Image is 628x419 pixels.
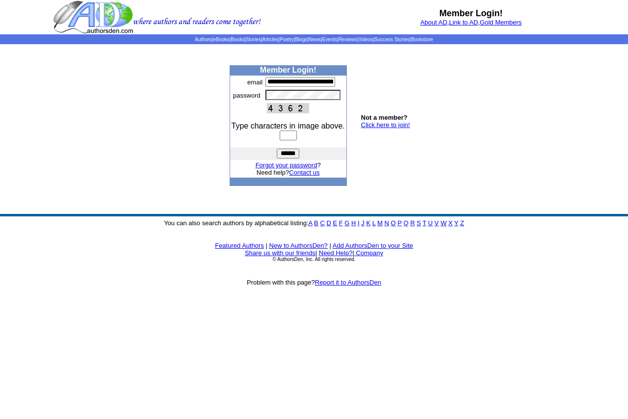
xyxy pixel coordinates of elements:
[262,37,279,42] a: Articles
[315,279,381,286] a: Report it to AuthorsDen
[428,219,433,227] a: U
[272,257,355,262] font: © AuthorsDen, Inc. All rights reserved.
[280,37,294,42] a: Poetry
[320,219,324,227] a: C
[441,219,446,227] a: W
[374,37,410,42] a: Success Stories
[397,219,401,227] a: P
[435,219,439,227] a: V
[213,37,229,42] a: eBooks
[247,79,262,86] font: email
[246,37,261,42] a: Stories
[309,219,313,227] a: A
[309,37,321,42] a: News
[195,37,433,42] span: | | | | | | | | | | | |
[420,19,522,26] font: , ,
[329,242,331,249] font: |
[232,122,345,130] font: Type characters in image above.
[385,219,389,227] a: N
[480,19,522,26] a: Gold Members
[352,249,383,257] font: |
[245,249,315,257] a: Share us with our friends
[333,242,413,249] a: Add AuthorsDen to your Site
[358,37,373,42] a: Videos
[195,37,211,42] a: Authors
[366,219,370,227] a: K
[295,37,307,42] a: Blogs
[322,37,338,42] a: Events
[372,219,376,227] a: L
[454,219,458,227] a: Y
[231,37,244,42] a: Books
[356,249,383,257] a: Company
[411,37,433,42] a: Bookstore
[260,66,316,74] b: Member Login!
[257,169,320,176] font: Need help?
[247,279,381,286] font: Problem with this page?
[256,161,317,169] a: Forgot your password
[164,219,464,227] font: You can also search authors by alphabetical listing:
[410,219,415,227] a: R
[448,219,453,227] a: X
[215,242,264,249] a: Featured Authors
[319,249,353,257] a: Need Help?
[361,114,408,121] b: Not a member?
[351,219,356,227] a: H
[361,121,410,129] a: Click here to join!
[361,219,365,227] a: J
[314,219,318,227] a: B
[440,8,503,18] b: Member Login!
[333,219,337,227] a: E
[358,219,360,227] a: I
[256,161,321,169] font: ?
[422,219,426,227] a: T
[289,169,319,176] a: Contact us
[269,242,328,249] a: New to AuthorsDen?
[420,19,447,26] a: About AD
[267,103,309,113] img: This Is CAPTCHA Image
[233,92,261,99] font: password
[266,242,267,249] font: |
[391,219,396,227] a: O
[417,219,421,227] a: S
[339,37,357,42] a: Reviews
[339,219,343,227] a: F
[315,249,317,257] font: |
[449,19,478,26] a: Link to AD
[403,219,408,227] a: Q
[344,219,349,227] a: G
[460,219,464,227] a: Z
[326,219,331,227] a: D
[377,219,383,227] a: M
